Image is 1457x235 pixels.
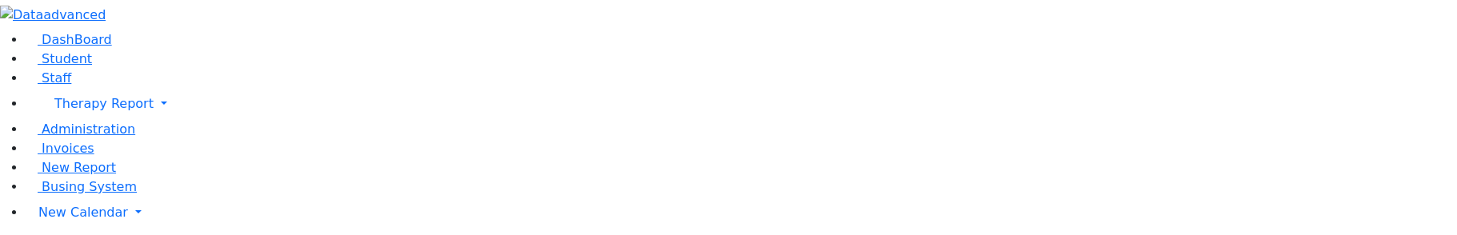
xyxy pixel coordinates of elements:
span: Invoices [42,141,94,156]
a: Busing System [26,179,137,194]
a: New Calendar [26,197,1457,229]
span: Student [42,51,92,66]
span: New Calendar [38,205,128,220]
span: DashBoard [42,32,112,47]
span: New Report [42,160,116,175]
a: Student [26,51,92,66]
span: Administration [42,121,135,137]
span: Therapy Report [54,96,154,111]
a: Administration [26,121,135,137]
span: Busing System [42,179,137,194]
a: New Report [26,160,116,175]
span: Staff [42,70,71,86]
a: Staff [26,70,71,86]
a: Invoices [26,141,94,156]
a: DashBoard [26,32,112,47]
a: Therapy Report [26,88,1457,120]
